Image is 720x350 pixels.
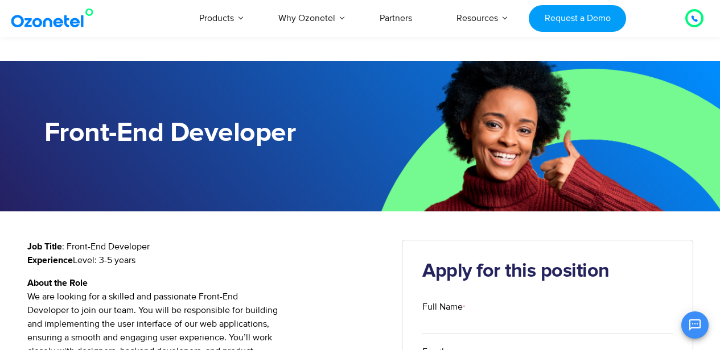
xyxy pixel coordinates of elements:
[27,256,73,265] strong: Experience
[529,5,626,32] a: Request a Demo
[44,118,360,149] h1: Front-End Developer
[422,260,673,283] h2: Apply for this position
[422,300,673,314] label: Full Name
[27,278,88,287] strong: About the Role
[681,311,709,339] button: Open chat
[27,240,385,267] p: : Front-End Developer Level: 3-5 years
[27,242,62,251] strong: Job Title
